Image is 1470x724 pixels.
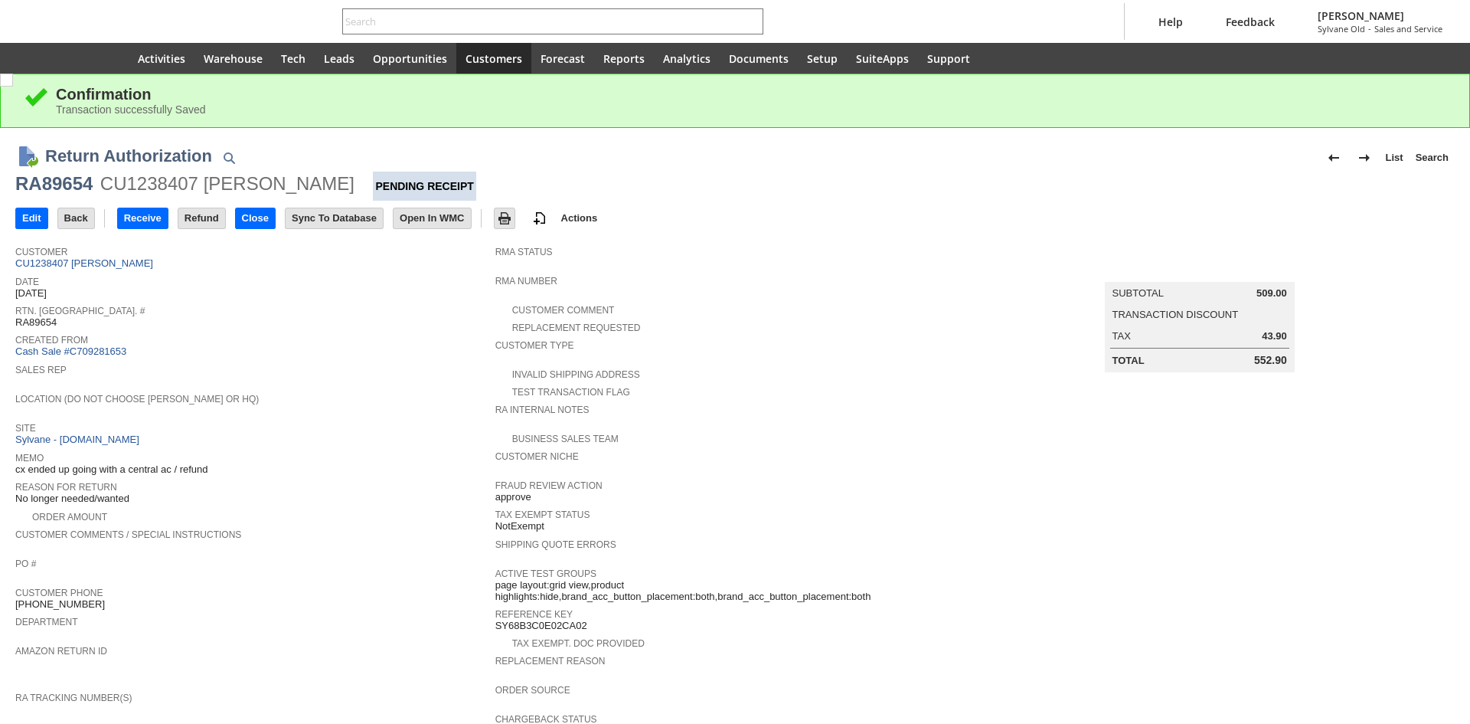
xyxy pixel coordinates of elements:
div: Transaction successfully Saved [56,103,1446,116]
span: approve [495,491,531,503]
a: CU1238407 [PERSON_NAME] [15,257,157,269]
span: page layout:grid view,product highlights:hide,brand_acc_button_placement:both,brand_acc_button_pl... [495,579,968,603]
span: 509.00 [1256,287,1287,300]
a: SuiteApps [847,43,918,74]
a: Actions [555,212,604,224]
input: Open In WMC [394,208,471,228]
span: Sales and Service [1374,23,1442,34]
h1: Return Authorization [45,143,212,169]
span: Support [927,51,970,66]
input: Refund [178,208,225,228]
span: Help [1158,15,1183,29]
input: Back [58,208,94,228]
span: Customers [465,51,522,66]
a: Home [92,43,129,74]
span: Warehouse [204,51,263,66]
span: SY68B3C0E02CA02 [495,620,587,632]
a: Invalid Shipping Address [512,369,640,380]
a: Amazon Return ID [15,646,107,657]
span: Opportunities [373,51,447,66]
span: Analytics [663,51,710,66]
input: Sync To Database [286,208,383,228]
div: CU1238407 [PERSON_NAME] [100,172,354,196]
svg: Search [742,12,760,31]
a: Location (Do Not Choose [PERSON_NAME] or HQ) [15,394,259,405]
span: NotExempt [495,520,544,532]
a: Date [15,277,39,287]
img: Previous [1325,149,1343,167]
input: Search [343,12,742,31]
span: No longer needed/wanted [15,493,129,505]
a: Reference Key [495,609,573,620]
a: List [1380,146,1410,170]
a: Shipping Quote Errors [495,539,616,550]
img: add-record.svg [531,209,549,228]
a: Order Source [495,685,570,696]
input: Print [495,208,514,228]
a: Active Test Groups [495,568,596,579]
a: Customer Comments / Special Instructions [15,529,241,540]
div: Confirmation [56,86,1446,103]
svg: Recent Records [28,49,46,67]
span: Leads [324,51,354,66]
a: PO # [15,559,36,569]
span: SuiteApps [856,51,909,66]
span: 43.90 [1262,330,1287,342]
a: Site [15,423,36,434]
span: Sylvane Old [1318,23,1365,34]
div: RA89654 [15,172,93,196]
img: Next [1355,149,1374,167]
a: Business Sales Team [512,434,619,444]
a: Tax Exempt. Doc Provided [512,638,645,649]
img: Quick Find [220,149,238,167]
a: Warehouse [194,43,272,74]
input: Receive [118,208,168,228]
a: Transaction Discount [1112,309,1239,320]
a: Customer Comment [512,305,615,316]
a: Department [15,617,78,627]
span: Documents [729,51,789,66]
span: Activities [138,51,185,66]
svg: Home [101,49,119,67]
span: RA89654 [15,316,57,329]
a: RMA Number [495,276,557,287]
a: Opportunities [364,43,456,74]
a: Total [1112,355,1145,366]
div: Pending Receipt [373,172,475,201]
a: Forecast [531,43,594,74]
a: Replacement reason [495,656,606,667]
a: RA Internal Notes [495,405,590,415]
a: Customers [456,43,531,74]
caption: Summary [1105,257,1295,282]
span: Setup [807,51,838,66]
span: [PERSON_NAME] [1318,8,1442,23]
a: RA Tracking Number(s) [15,693,132,703]
input: Close [236,208,275,228]
a: Customer Phone [15,588,103,598]
span: [PHONE_NUMBER] [15,598,105,611]
a: Recent Records [18,43,55,74]
a: Reports [594,43,654,74]
a: Order Amount [32,512,107,523]
a: Leads [315,43,364,74]
a: Customer Type [495,340,574,351]
a: Test Transaction Flag [512,387,630,398]
a: Tax [1112,330,1131,342]
a: Customer Niche [495,451,579,462]
a: Created From [15,335,88,346]
a: Tech [272,43,315,74]
input: Edit [16,208,47,228]
a: Reason For Return [15,482,117,493]
a: Search [1410,146,1455,170]
a: Activities [129,43,194,74]
span: Forecast [541,51,585,66]
a: Setup [798,43,847,74]
a: Sylvane - [DOMAIN_NAME] [15,434,143,445]
span: Tech [281,51,305,66]
a: Rtn. [GEOGRAPHIC_DATA]. # [15,306,145,316]
a: Tax Exempt Status [495,509,590,520]
span: cx ended up going with a central ac / refund [15,464,208,476]
a: Documents [720,43,798,74]
img: Print [495,209,514,228]
span: [DATE] [15,287,47,300]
